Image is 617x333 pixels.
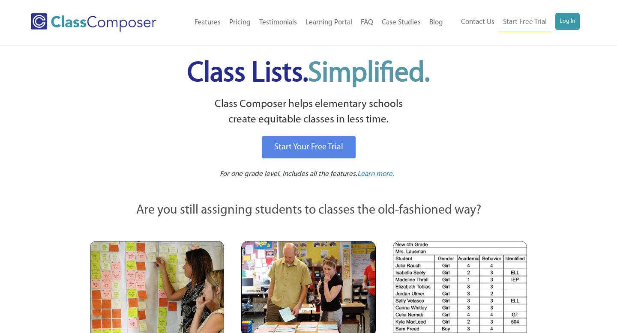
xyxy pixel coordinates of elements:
[308,60,430,88] span: Simplified.
[225,13,255,32] a: Pricing
[90,201,527,220] p: Are you still assigning students to classes the old-fashioned way?
[301,13,356,32] a: Learning Portal
[377,13,425,32] a: Case Studies
[274,143,343,152] span: Start Your Free Trial
[262,136,356,158] a: Start Your Free Trial
[89,97,528,128] p: Class Composer helps elementary schools create equitable classes in less time.
[190,13,225,32] a: Features
[356,13,377,32] a: FAQ
[187,60,430,88] span: Class Lists.
[31,13,156,32] img: Class Composer
[255,13,301,32] a: Testimonials
[457,13,499,32] a: Contact Us
[555,13,580,30] a: Log In
[447,13,580,32] nav: Header Menu
[357,170,394,178] span: Learn more.
[357,169,394,180] a: Learn more.
[499,13,551,32] a: Start Free Trial
[220,170,357,178] span: For one grade level. Includes all the features.
[425,13,447,32] a: Blog
[176,13,447,32] nav: Header Menu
